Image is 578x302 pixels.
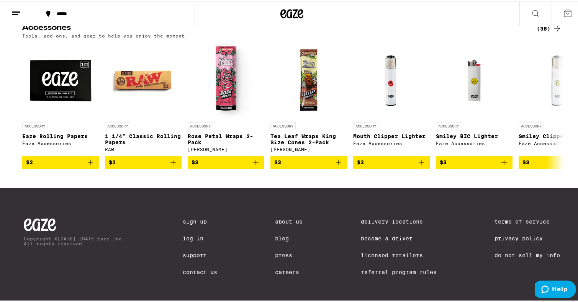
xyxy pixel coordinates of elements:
img: Blazy Susan - Tea Leaf Wraps King Size Cones 2-Pack [270,41,347,117]
button: Add to bag [188,154,264,167]
p: ACCESSORY [188,121,213,128]
a: Open page for Eaze Rolling Papers from Eaze Accessories [22,41,99,154]
a: Log In [183,234,217,240]
span: $3 [522,158,529,164]
a: Become a Driver [361,234,437,240]
p: ACCESSORY [519,121,544,128]
p: ACCESSORY [22,121,47,128]
img: Eaze Accessories - Smiley BIC Lighter [445,41,504,117]
a: Careers [275,268,303,274]
button: Add to bag [270,154,347,167]
a: Press [275,251,303,257]
p: Smiley BIC Lighter [436,132,513,138]
p: Rose Petal Wraps 2-Pack [188,132,264,144]
a: Privacy Policy [494,234,560,240]
a: Open page for Mouth Clipper Lighter from Eaze Accessories [353,41,430,154]
a: Open page for Tea Leaf Wraps King Size Cones 2-Pack from Blazy Susan [270,41,347,154]
span: $3 [440,158,447,164]
a: Support [183,251,217,257]
img: RAW - 1 1/4" Classic Rolling Papers [105,41,182,117]
img: Eaze Accessories - Eaze Rolling Papers [22,41,99,117]
p: ACCESSORY [353,121,378,128]
h2: Accessories [22,23,524,32]
a: Do Not Sell My Info [494,251,560,257]
div: Eaze Accessories [436,139,513,144]
p: ACCESSORY [436,121,461,128]
iframe: Opens a widget where you can find more information [535,279,576,298]
div: [PERSON_NAME] [270,145,347,150]
p: Tools, add-ons, and gear to help you enjoy the moment. [22,32,188,37]
div: RAW [105,145,182,150]
a: (38) [537,23,562,32]
img: Eaze Accessories - Mouth Clipper Lighter [353,41,430,117]
button: Add to bag [22,154,99,167]
span: $3 [274,158,281,164]
a: Open page for 1 1/4" Classic Rolling Papers from RAW [105,41,182,154]
a: Open page for Smiley BIC Lighter from Eaze Accessories [436,41,513,154]
a: Licensed Retailers [361,251,437,257]
a: Open page for Rose Petal Wraps 2-Pack from Blazy Susan [188,41,264,154]
p: ACCESSORY [105,121,130,128]
span: $2 [26,158,33,164]
a: Contact Us [183,268,217,274]
p: Mouth Clipper Lighter [353,132,430,138]
p: 1 1/4" Classic Rolling Papers [105,132,182,144]
div: Eaze Accessories [22,139,99,144]
button: Add to bag [436,154,513,167]
span: $3 [357,158,364,164]
p: Eaze Rolling Papers [22,132,99,138]
a: Sign Up [183,217,217,223]
p: Tea Leaf Wraps King Size Cones 2-Pack [270,132,347,144]
a: Delivery Locations [361,217,437,223]
span: $2 [109,158,116,164]
span: $3 [192,158,198,164]
a: Blog [275,234,303,240]
img: Blazy Susan - Rose Petal Wraps 2-Pack [188,41,264,117]
a: Terms of Service [494,217,560,223]
a: About Us [275,217,303,223]
a: Referral Program Rules [361,268,437,274]
button: Add to bag [105,154,182,167]
p: Copyright © [DATE]-[DATE] Eaze Inc. All rights reserved. [24,235,125,245]
div: Eaze Accessories [353,139,430,144]
div: [PERSON_NAME] [188,145,264,150]
p: ACCESSORY [270,121,296,128]
button: Add to bag [353,154,430,167]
